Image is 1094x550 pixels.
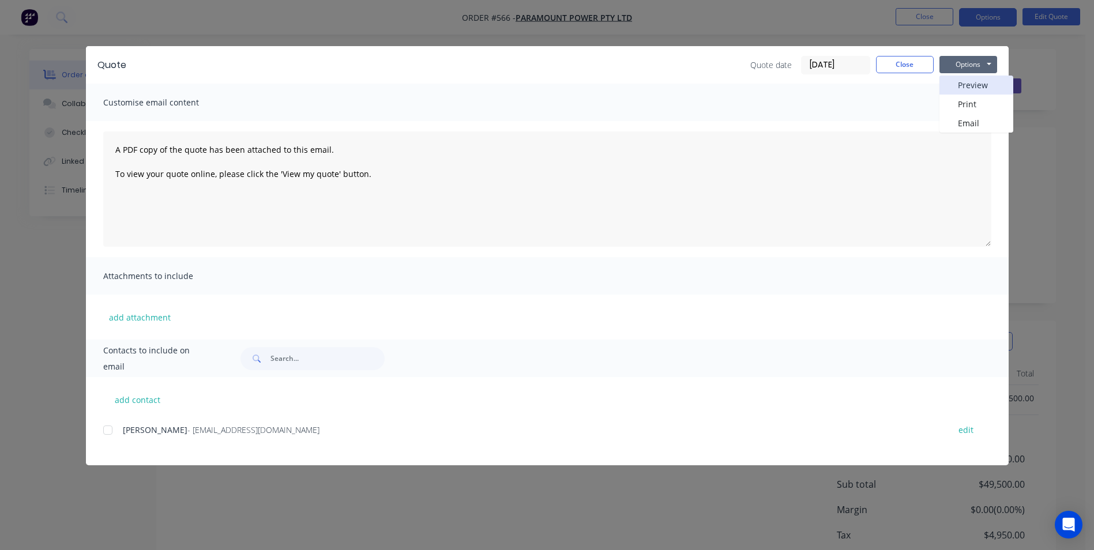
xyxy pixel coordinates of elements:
[876,56,934,73] button: Close
[103,342,212,375] span: Contacts to include on email
[103,391,172,408] button: add contact
[103,308,176,326] button: add attachment
[939,56,997,73] button: Options
[1055,511,1082,538] div: Open Intercom Messenger
[270,347,385,370] input: Search...
[939,114,1013,133] button: Email
[750,59,792,71] span: Quote date
[103,131,991,247] textarea: A PDF copy of the quote has been attached to this email. To view your quote online, please click ...
[123,424,187,435] span: [PERSON_NAME]
[103,268,230,284] span: Attachments to include
[939,76,1013,95] button: Preview
[187,424,319,435] span: - [EMAIL_ADDRESS][DOMAIN_NAME]
[952,422,980,438] button: edit
[97,58,126,72] div: Quote
[103,95,230,111] span: Customise email content
[939,95,1013,114] button: Print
